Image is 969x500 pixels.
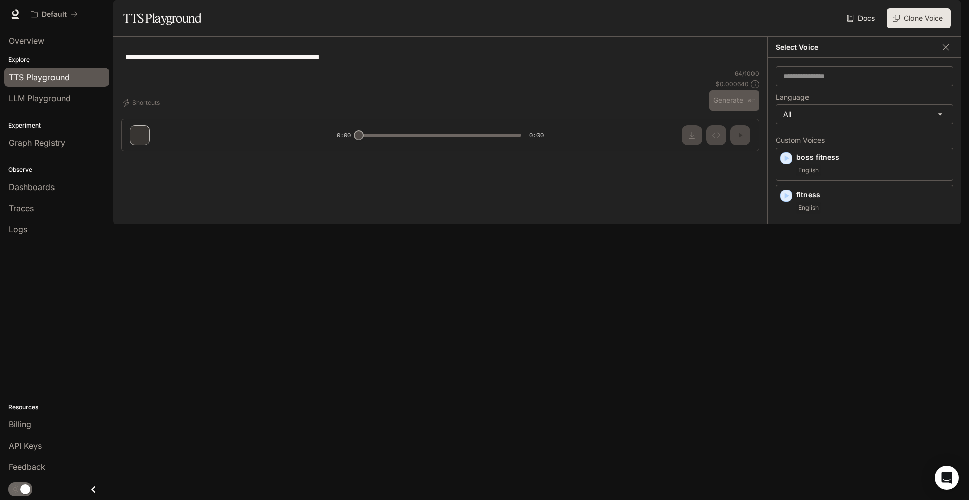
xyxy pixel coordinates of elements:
[26,4,82,24] button: All workspaces
[776,105,953,124] div: All
[776,94,809,101] p: Language
[42,10,67,19] p: Default
[796,190,949,200] p: fitness
[845,8,879,28] a: Docs
[776,137,953,144] p: Custom Voices
[735,69,759,78] p: 64 / 1000
[887,8,951,28] button: Clone Voice
[935,466,959,490] div: Open Intercom Messenger
[121,95,164,111] button: Shortcuts
[123,8,201,28] h1: TTS Playground
[796,202,821,214] span: English
[796,152,949,162] p: boss fitness
[716,80,749,88] p: $ 0.000640
[796,164,821,176] span: English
